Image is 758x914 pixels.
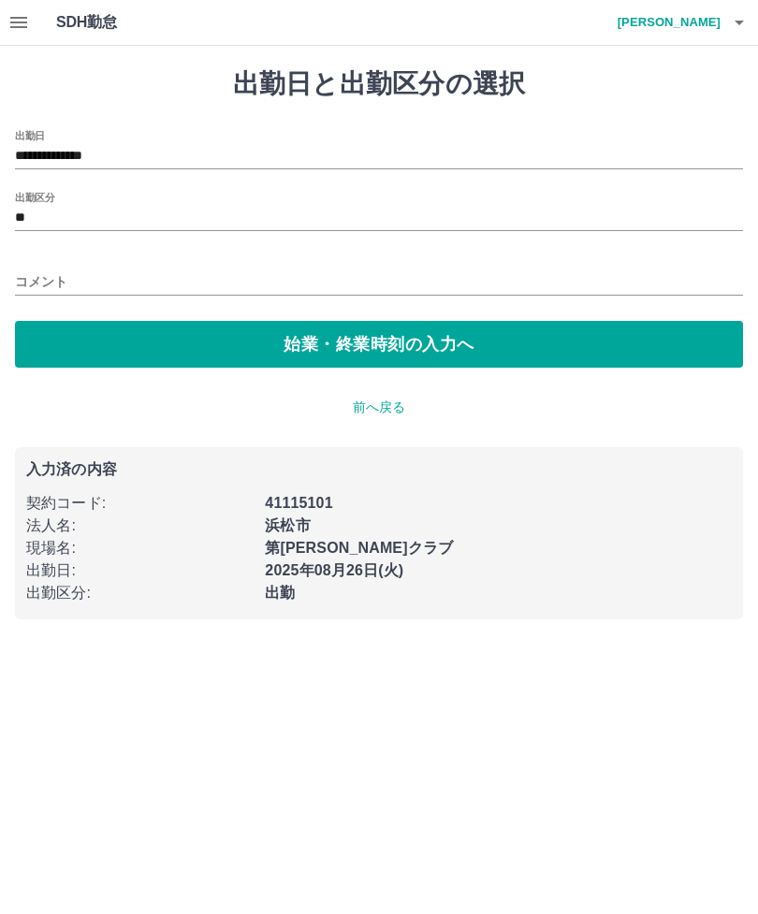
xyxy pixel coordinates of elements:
[26,462,732,477] p: 入力済の内容
[265,495,332,511] b: 41115101
[15,68,743,100] h1: 出勤日と出勤区分の選択
[26,537,254,559] p: 現場名 :
[15,398,743,417] p: 前へ戻る
[26,582,254,604] p: 出勤区分 :
[265,562,403,578] b: 2025年08月26日(火)
[26,515,254,537] p: 法人名 :
[265,540,453,556] b: 第[PERSON_NAME]クラブ
[26,492,254,515] p: 契約コード :
[265,517,310,533] b: 浜松市
[26,559,254,582] p: 出勤日 :
[15,321,743,368] button: 始業・終業時刻の入力へ
[265,585,295,601] b: 出勤
[15,128,45,142] label: 出勤日
[15,190,54,204] label: 出勤区分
